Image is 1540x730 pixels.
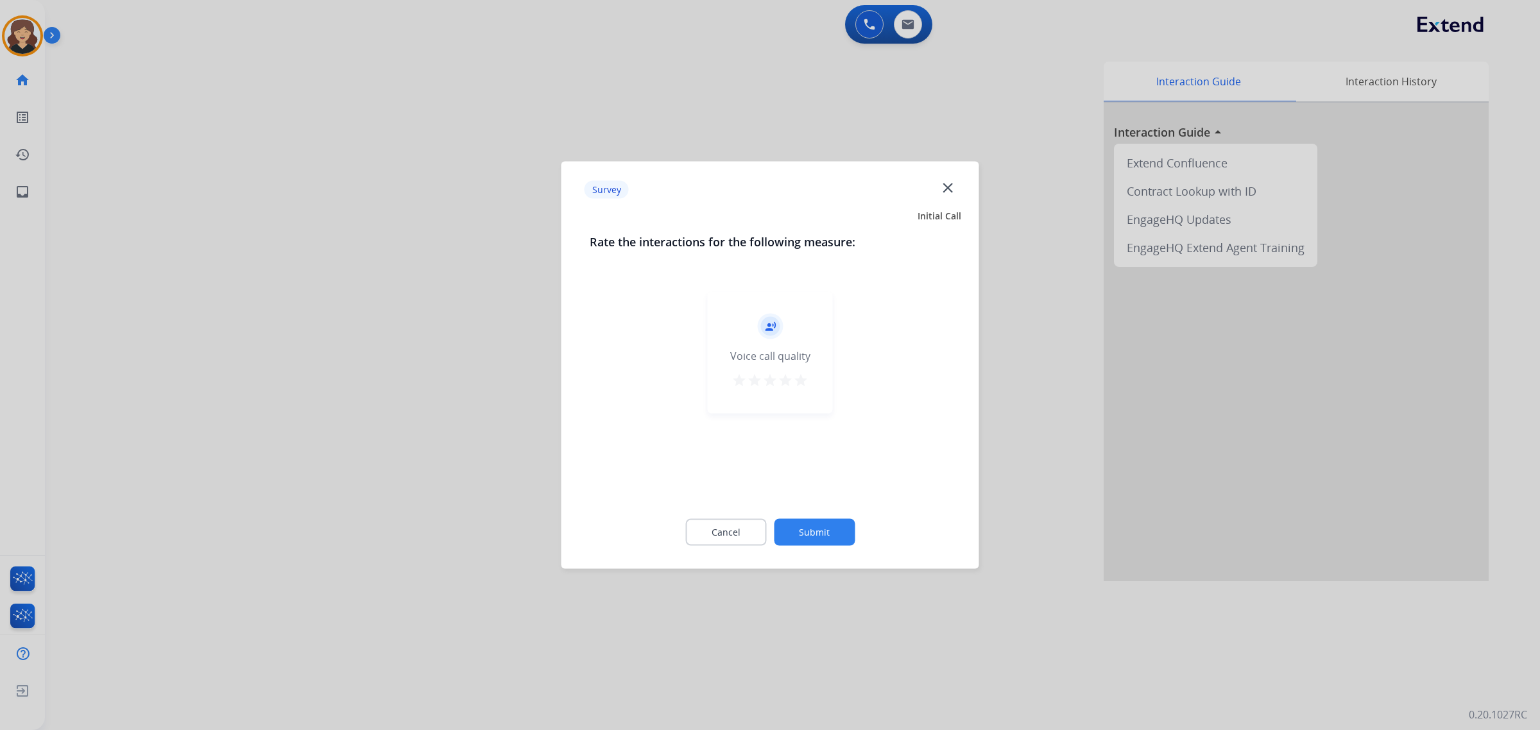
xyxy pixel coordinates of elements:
mat-icon: star [793,373,809,388]
button: Cancel [685,519,766,546]
div: Voice call quality [730,348,810,364]
mat-icon: record_voice_over [764,321,776,332]
p: Survey [585,180,629,198]
mat-icon: close [939,179,956,196]
mat-icon: star [732,373,747,388]
mat-icon: star [762,373,778,388]
p: 0.20.1027RC [1469,707,1527,722]
mat-icon: star [778,373,793,388]
button: Submit [774,519,855,546]
span: Initial Call [918,210,961,223]
mat-icon: star [747,373,762,388]
h3: Rate the interactions for the following measure: [590,233,951,251]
